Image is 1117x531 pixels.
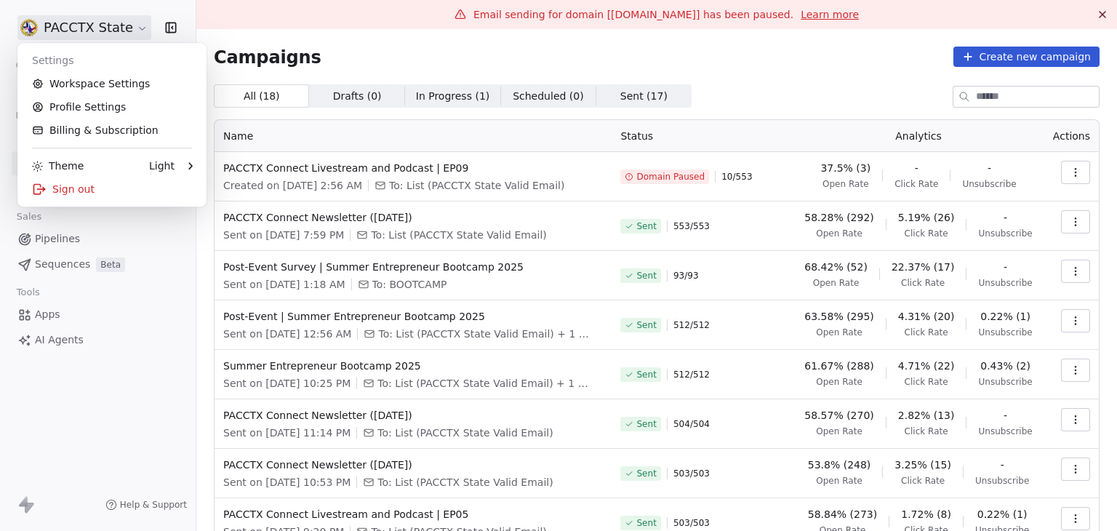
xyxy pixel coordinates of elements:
[23,119,201,142] a: Billing & Subscription
[32,159,84,173] div: Theme
[23,177,201,201] div: Sign out
[23,49,201,72] div: Settings
[149,159,175,173] div: Light
[23,72,201,95] a: Workspace Settings
[23,95,201,119] a: Profile Settings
